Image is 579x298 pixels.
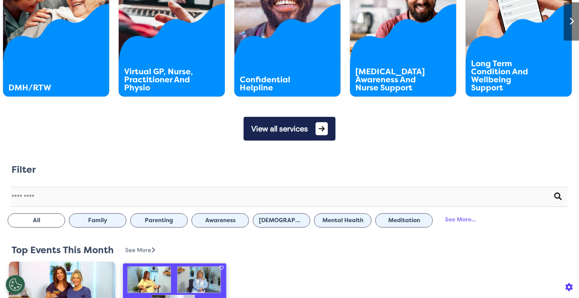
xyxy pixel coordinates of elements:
button: Open Preferences [6,275,25,294]
div: Long Term Condition And Wellbeing Support [471,60,545,92]
button: Mental Health [314,213,371,228]
div: Confidential Helpline [240,76,314,92]
div: DMH/RTW [8,84,83,92]
button: View all services [244,117,335,141]
h2: Filter [11,164,36,175]
button: All [8,213,65,228]
button: Awareness [191,213,249,228]
h2: Top Events This Month [11,245,114,256]
div: [MEDICAL_DATA] Awareness And Nurse Support [355,68,430,92]
div: Virtual GP, Nurse, Practitioner And Physio [124,68,198,92]
div: See More [125,246,155,255]
button: [DEMOGRAPHIC_DATA] Health [253,213,310,228]
div: See More... [437,213,484,227]
button: Parenting [130,213,188,228]
button: Family [69,213,126,228]
button: Meditation [375,213,433,228]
